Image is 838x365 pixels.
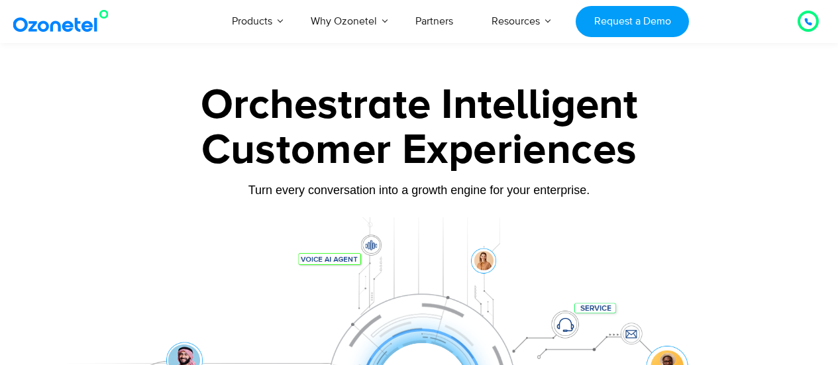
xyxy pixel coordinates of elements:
[576,6,689,37] a: Request a Demo
[52,119,787,182] div: Customer Experiences
[52,183,787,197] div: Turn every conversation into a growth engine for your enterprise.
[52,84,787,127] div: Orchestrate Intelligent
